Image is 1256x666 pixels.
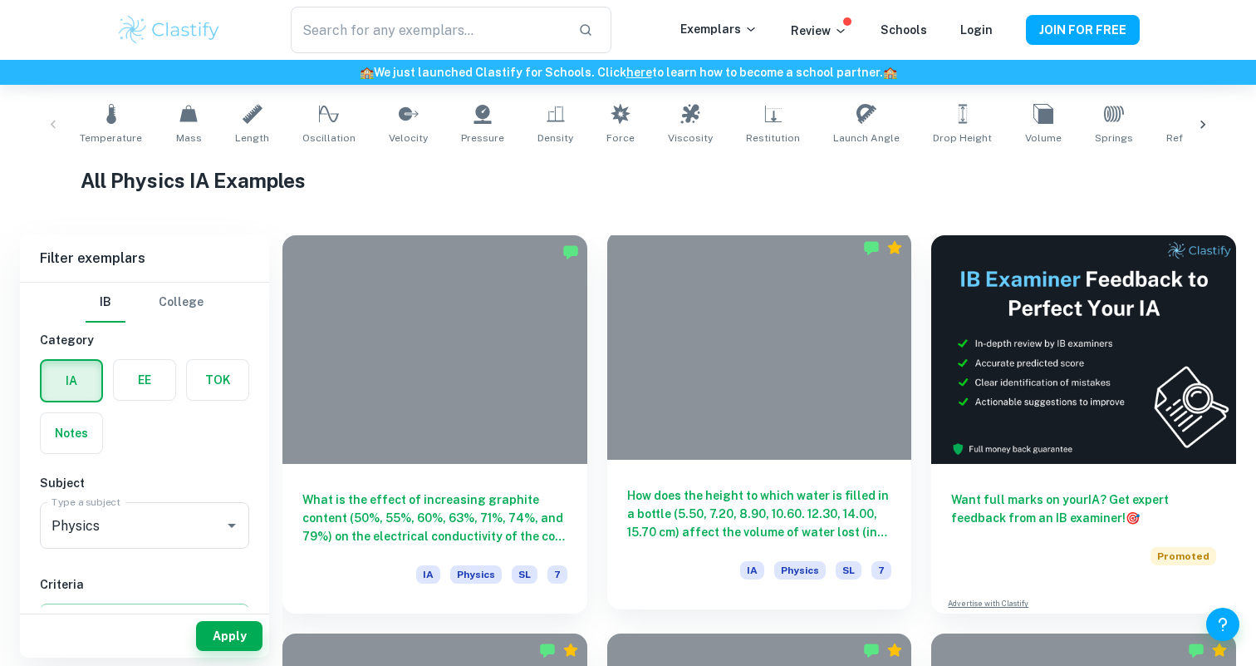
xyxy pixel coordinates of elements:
h6: Criteria [40,575,249,594]
button: Open [220,514,243,537]
img: Marked [863,642,880,659]
div: Filter type choice [86,283,204,323]
span: Springs [1095,131,1133,146]
button: Notes [41,413,102,453]
h6: How does the height to which water is filled in a bottle (5.50, 7.20, 8.90, 10.60. 12.30, 14.00, ... [627,486,892,541]
img: Thumbnail [931,235,1236,464]
a: Login [960,23,993,37]
span: 🏫 [360,66,374,79]
span: Promoted [1151,547,1216,565]
img: Marked [1188,642,1204,659]
span: Density [537,131,573,146]
input: Search for any exemplars... [291,7,565,53]
button: Apply [196,621,262,651]
span: 🏫 [883,66,897,79]
a: What is the effect of increasing graphite content (50%, 55%, 60%, 63%, 71%, 74%, and 79%) on the ... [282,235,587,614]
h6: Subject [40,474,249,492]
span: Velocity [389,131,428,146]
span: Pressure [461,131,504,146]
span: Oscillation [302,131,356,146]
span: 🎯 [1126,511,1140,525]
div: Premium [562,642,579,659]
button: College [159,283,204,323]
div: Premium [886,239,903,256]
div: Premium [1211,642,1228,659]
img: Marked [562,244,579,260]
a: here [626,66,652,79]
button: EE [114,360,175,400]
img: Clastify logo [116,13,222,47]
span: IA [416,565,440,584]
span: Physics [774,561,826,580]
span: SL [836,561,861,580]
button: TOK [187,360,248,400]
button: Select [40,604,249,634]
span: Force [606,131,635,146]
span: Restitution [746,131,800,146]
a: Want full marks on yourIA? Get expert feedback from an IB examiner!PromotedAdvertise with Clastify [931,235,1236,614]
span: Temperature [80,131,142,146]
span: SL [512,565,537,584]
p: Review [791,22,847,40]
span: Physics [450,565,502,584]
span: Volume [1025,131,1062,146]
span: Refractive Index [1166,131,1245,146]
span: IA [740,561,764,580]
span: Launch Angle [833,131,900,146]
img: Marked [539,642,556,659]
h6: We just launched Clastify for Schools. Click to learn how to become a school partner. [3,63,1253,81]
a: Schools [881,23,927,37]
span: 7 [547,565,567,584]
button: IB [86,283,125,323]
h6: What is the effect of increasing graphite content (50%, 55%, 60%, 63%, 71%, 74%, and 79%) on the ... [302,491,567,545]
p: Exemplars [680,20,758,38]
h6: Want full marks on your IA ? Get expert feedback from an IB examiner! [951,491,1216,527]
div: Premium [886,642,903,659]
span: Drop Height [933,131,992,146]
a: Advertise with Clastify [948,598,1028,609]
span: Mass [176,131,202,146]
span: Viscosity [668,131,713,146]
span: 7 [871,561,891,580]
button: Help and Feedback [1206,608,1239,641]
button: IA [42,361,101,401]
h6: Filter exemplars [20,235,269,282]
button: JOIN FOR FREE [1026,15,1140,45]
a: How does the height to which water is filled in a bottle (5.50, 7.20, 8.90, 10.60. 12.30, 14.00, ... [607,235,912,614]
h6: Category [40,331,249,349]
img: Marked [863,239,880,256]
h1: All Physics IA Examples [81,165,1175,195]
label: Type a subject [52,495,120,509]
span: Length [235,131,269,146]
